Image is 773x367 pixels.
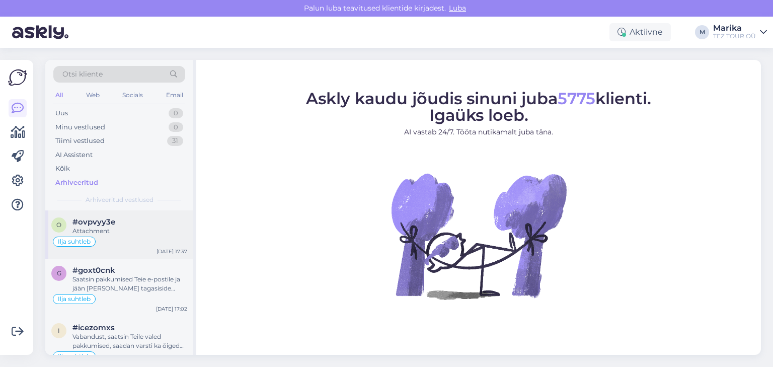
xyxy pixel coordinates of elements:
[58,239,91,245] span: Ilja suhtleb
[57,269,61,277] span: g
[55,122,105,132] div: Minu vestlused
[713,24,767,40] a: MarikaTEZ TOUR OÜ
[55,150,93,160] div: AI Assistent
[169,108,183,118] div: 0
[169,122,183,132] div: 0
[157,248,187,255] div: [DATE] 17:37
[72,227,187,236] div: Attachment
[55,178,98,188] div: Arhiveeritud
[388,145,569,326] img: No Chat active
[58,327,60,334] span: i
[609,23,671,41] div: Aktiivne
[446,4,469,13] span: Luba
[55,136,105,146] div: Tiimi vestlused
[695,25,709,39] div: M
[713,24,756,32] div: Marika
[72,332,187,350] div: Vabandust, saatsin Teile valed pakkumised, saadan varsti ka õiged pakkumised
[58,296,91,302] span: Ilja suhtleb
[53,89,65,102] div: All
[8,68,27,87] img: Askly Logo
[62,69,103,80] span: Otsi kliente
[84,89,102,102] div: Web
[164,89,185,102] div: Email
[58,353,91,359] span: Ilja suhtleb
[713,32,756,40] div: TEZ TOUR OÜ
[72,275,187,293] div: Saatsin pakkumised Teie e-postile ja jään [PERSON_NAME] tagasiside ootama :)
[306,88,651,124] span: Askly kaudu jõudis sinuni juba klienti. Igaüks loeb.
[86,195,153,204] span: Arhiveeritud vestlused
[55,164,70,174] div: Kõik
[72,217,115,227] span: #ovpvyy3e
[72,266,115,275] span: #goxt0cnk
[306,126,651,137] p: AI vastab 24/7. Tööta nutikamalt juba täna.
[56,221,61,229] span: o
[55,108,68,118] div: Uus
[72,323,115,332] span: #icezomxs
[167,136,183,146] div: 31
[120,89,145,102] div: Socials
[156,305,187,313] div: [DATE] 17:02
[558,88,595,108] span: 5775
